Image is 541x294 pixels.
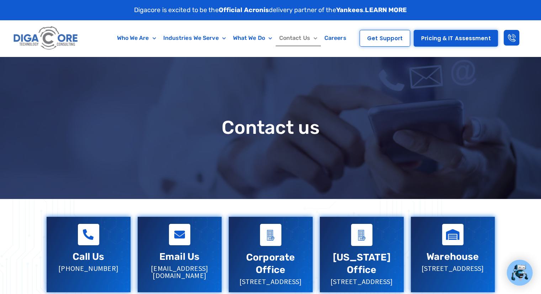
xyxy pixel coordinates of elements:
[333,252,391,275] a: [US_STATE] Office
[108,30,355,46] nav: Menu
[78,224,99,245] a: Call Us
[321,30,350,46] a: Careers
[169,224,190,245] a: Email Us
[442,224,463,245] a: Warehouse
[414,30,498,47] a: Pricing & IT Assessment
[43,117,498,138] h1: Contact us
[426,251,479,262] a: Warehouse
[367,36,403,41] span: Get Support
[113,30,160,46] a: Who We Are
[54,265,123,272] p: [PHONE_NUMBER]
[229,30,276,46] a: What We Do
[246,252,295,275] a: Corporate Office
[134,5,407,15] p: Digacore is excited to be the delivery partner of the .
[73,251,105,262] a: Call Us
[159,251,200,262] a: Email Us
[418,265,488,272] p: [STREET_ADDRESS]
[260,224,281,246] a: Corporate Office
[145,265,214,279] p: [EMAIL_ADDRESS][DOMAIN_NAME]
[219,6,269,14] strong: Official Acronis
[421,36,490,41] span: Pricing & IT Assessment
[360,30,410,47] a: Get Support
[276,30,321,46] a: Contact Us
[12,24,80,53] img: Digacore logo 1
[351,224,372,246] a: Virginia Office
[160,30,229,46] a: Industries We Serve
[365,6,407,14] a: LEARN MORE
[327,278,397,285] p: [STREET_ADDRESS]
[236,278,306,285] p: [STREET_ADDRESS]
[336,6,364,14] strong: Yankees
